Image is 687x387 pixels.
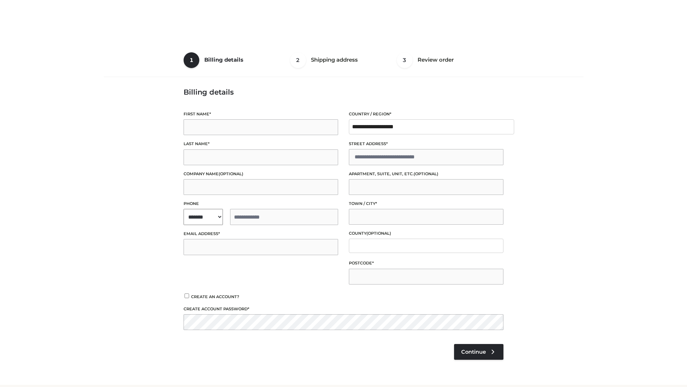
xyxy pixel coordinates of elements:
span: 1 [184,52,199,68]
label: Postcode [349,260,503,267]
input: Create an account? [184,293,190,298]
h3: Billing details [184,88,503,96]
label: Email address [184,230,338,237]
label: Town / City [349,200,503,207]
span: 3 [397,52,413,68]
span: Shipping address [311,56,358,63]
label: Country / Region [349,111,503,118]
label: Phone [184,200,338,207]
span: Create an account? [191,294,239,299]
label: First name [184,111,338,118]
label: Street address [349,140,503,147]
span: Billing details [204,56,243,63]
label: Company name [184,171,338,177]
span: Continue [461,349,486,355]
a: Continue [454,344,503,360]
label: Last name [184,140,338,147]
label: Apartment, suite, unit, etc. [349,171,503,177]
span: (optional) [414,171,438,176]
span: (optional) [366,231,391,236]
label: Create account password [184,306,503,312]
span: 2 [290,52,306,68]
span: (optional) [219,171,243,176]
span: Review order [418,56,454,63]
label: County [349,230,503,237]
